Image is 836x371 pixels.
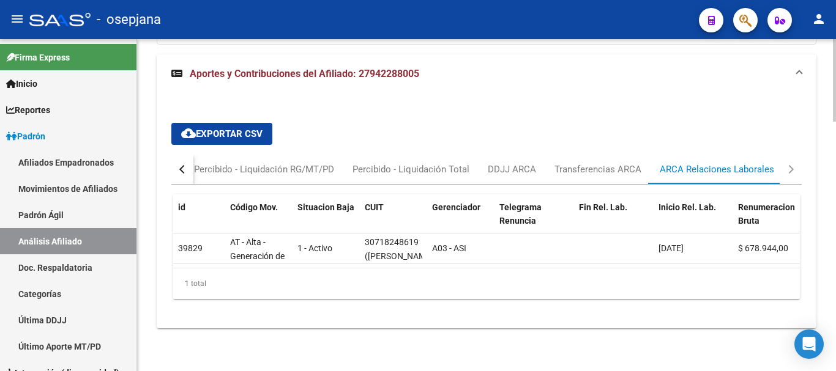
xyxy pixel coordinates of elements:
[812,12,826,26] mat-icon: person
[432,202,480,212] span: Gerenciador
[157,54,816,94] mat-expansion-panel-header: Aportes y Contribuciones del Afiliado: 27942288005
[579,202,627,212] span: Fin Rel. Lab.
[173,268,800,299] div: 1 total
[365,251,433,275] span: ([PERSON_NAME] S.R.L.)
[360,194,427,248] datatable-header-cell: CUIT
[181,126,196,141] mat-icon: cloud_download
[738,243,788,253] span: $ 678.944,00
[365,202,384,212] span: CUIT
[6,77,37,90] span: Inicio
[10,12,24,26] mat-icon: menu
[225,194,293,248] datatable-header-cell: Código Mov.
[654,194,733,248] datatable-header-cell: Inicio Rel. Lab.
[659,243,684,253] span: [DATE]
[194,163,334,176] div: Percibido - Liquidación RG/MT/PD
[738,202,795,226] span: Renumeracion Bruta
[794,329,824,359] div: Open Intercom Messenger
[178,243,203,253] span: 39829
[297,243,332,253] span: 1 - Activo
[353,163,469,176] div: Percibido - Liquidación Total
[297,202,354,212] span: Situacion Baja
[6,51,70,64] span: Firma Express
[6,130,45,143] span: Padrón
[432,243,466,253] span: A03 - ASI
[173,194,225,248] datatable-header-cell: id
[554,163,641,176] div: Transferencias ARCA
[574,194,654,248] datatable-header-cell: Fin Rel. Lab.
[190,68,419,79] span: Aportes y Contribuciones del Afiliado: 27942288005
[97,6,161,33] span: - osepjana
[365,235,419,249] div: 30718248619
[171,123,272,145] button: Exportar CSV
[6,103,50,117] span: Reportes
[499,202,542,226] span: Telegrama Renuncia
[733,194,801,248] datatable-header-cell: Renumeracion Bruta
[230,202,278,212] span: Código Mov.
[178,202,185,212] span: id
[659,202,716,212] span: Inicio Rel. Lab.
[427,194,495,248] datatable-header-cell: Gerenciador
[495,194,574,248] datatable-header-cell: Telegrama Renuncia
[293,194,360,248] datatable-header-cell: Situacion Baja
[488,163,536,176] div: DDJJ ARCA
[660,163,774,176] div: ARCA Relaciones Laborales
[230,237,285,275] span: AT - Alta - Generación de clave
[181,128,263,139] span: Exportar CSV
[157,94,816,328] div: Aportes y Contribuciones del Afiliado: 27942288005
